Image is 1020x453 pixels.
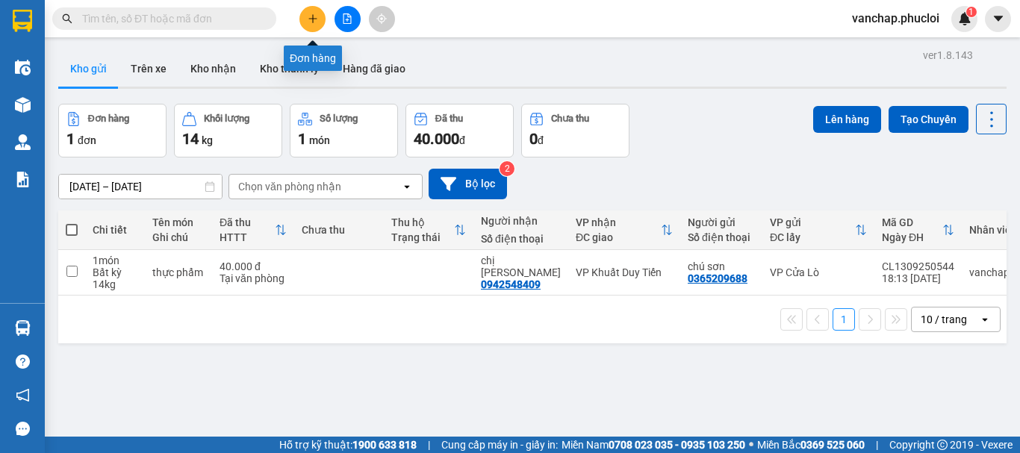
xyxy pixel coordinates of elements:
th: Toggle SortBy [762,210,874,250]
img: warehouse-icon [15,134,31,150]
span: Miền Bắc [757,437,865,453]
sup: 1 [966,7,977,17]
button: aim [369,6,395,32]
div: Đã thu [435,113,463,124]
span: Miền Nam [562,437,745,453]
div: Ngày ĐH [882,231,942,243]
div: VP Khuất Duy Tiến [576,266,673,278]
svg: open [979,313,991,325]
div: chị hà [481,254,561,278]
span: 40.000 [414,130,459,148]
div: Chọn văn phòng nhận [238,179,341,194]
div: 0942548409 [481,278,541,290]
div: Chưa thu [551,113,589,124]
img: icon-new-feature [958,12,971,25]
img: warehouse-icon [15,320,31,336]
span: plus [308,13,318,24]
input: Tìm tên, số ĐT hoặc mã đơn [82,10,258,27]
span: 14 [182,130,199,148]
div: Chưa thu [302,224,376,236]
div: 10 / trang [921,312,967,327]
div: Tại văn phòng [220,272,287,284]
span: search [62,13,72,24]
button: Khối lượng14kg [174,104,282,157]
button: Kho gửi [58,51,119,87]
span: message [16,422,30,436]
span: Hỗ trợ kỹ thuật: [279,437,417,453]
div: 18:13 [DATE] [882,272,954,284]
div: ĐC giao [576,231,661,243]
th: Toggle SortBy [212,210,294,250]
button: Kho nhận [178,51,248,87]
img: warehouse-icon [15,60,31,75]
div: 40.000 đ [220,260,287,272]
div: Mã GD [882,216,942,228]
div: Bất kỳ [93,266,137,278]
div: ĐC lấy [770,231,855,243]
span: kg [202,134,213,146]
span: 1 [298,130,306,148]
span: | [428,437,430,453]
div: VP nhận [576,216,661,228]
button: Đã thu40.000đ [405,104,514,157]
div: chú sơn [688,260,755,272]
svg: open [401,181,413,193]
div: thực phẩm [152,266,205,278]
button: Chưa thu0đ [521,104,629,157]
div: Người nhận [481,215,561,227]
div: Số điện thoại [481,233,561,245]
div: Trạng thái [391,231,454,243]
div: 0365209688 [688,272,747,284]
div: 1 món [93,254,137,266]
span: đ [459,134,465,146]
div: Người gửi [688,216,755,228]
strong: 0369 525 060 [800,439,865,451]
span: 0 [529,130,538,148]
button: Lên hàng [813,106,881,133]
span: món [309,134,330,146]
button: Kho thanh lý [248,51,331,87]
span: Cung cấp máy in - giấy in: [441,437,558,453]
strong: 0708 023 035 - 0935 103 250 [609,439,745,451]
button: Trên xe [119,51,178,87]
button: Hàng đã giao [331,51,417,87]
div: HTTT [220,231,275,243]
button: Tạo Chuyến [889,106,968,133]
button: caret-down [985,6,1011,32]
sup: 2 [500,161,514,176]
button: plus [299,6,326,32]
div: Khối lượng [204,113,249,124]
span: ⚪️ [749,442,753,448]
div: Thu hộ [391,216,454,228]
th: Toggle SortBy [384,210,473,250]
div: Chi tiết [93,224,137,236]
span: file-add [342,13,352,24]
button: Đơn hàng1đơn [58,104,167,157]
span: đ [538,134,544,146]
span: copyright [937,440,948,450]
th: Toggle SortBy [874,210,962,250]
div: Số điện thoại [688,231,755,243]
div: Đã thu [220,216,275,228]
span: vanchap.phucloi [840,9,951,28]
button: file-add [335,6,361,32]
span: 1 [968,7,974,17]
div: Tên món [152,216,205,228]
span: caret-down [992,12,1005,25]
span: notification [16,388,30,402]
button: 1 [833,308,855,331]
span: aim [376,13,387,24]
button: Bộ lọc [429,169,507,199]
span: question-circle [16,354,30,369]
div: ver 1.8.143 [923,47,973,63]
div: VP Cửa Lò [770,266,867,278]
span: đơn [78,134,96,146]
div: Số lượng [320,113,358,124]
span: | [876,437,878,453]
button: Số lượng1món [290,104,398,157]
div: VP gửi [770,216,855,228]
img: warehouse-icon [15,97,31,113]
img: logo-vxr [13,10,32,32]
div: CL1309250544 [882,260,954,272]
input: Select a date range. [59,175,222,199]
